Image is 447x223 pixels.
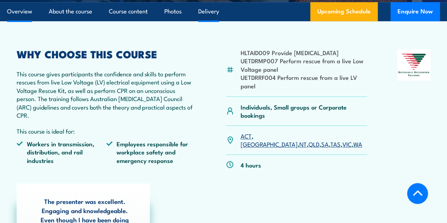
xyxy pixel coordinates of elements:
[49,2,92,21] a: About the course
[308,140,319,148] a: QLD
[198,2,219,21] a: Delivery
[241,57,367,73] li: UETDRMP007 Perform rescue from a live Low Voltage panel
[299,140,307,148] a: NT
[241,161,261,169] p: 4 hours
[109,2,148,21] a: Course content
[17,140,106,164] li: Workers in transmission, distribution, and rail industries
[241,132,367,148] p: , , , , , , ,
[7,2,32,21] a: Overview
[397,49,430,81] img: Nationally Recognised Training logo.
[164,2,182,21] a: Photos
[330,140,341,148] a: TAS
[342,140,352,148] a: VIC
[241,103,367,119] p: Individuals, Small groups or Corporate bookings
[241,73,367,90] li: UETDRRF004 Perform rescue from a live LV panel
[17,127,196,135] p: This course is ideal for:
[241,48,367,57] li: HLTAID009 Provide [MEDICAL_DATA]
[106,140,196,164] li: Employees responsible for workplace safety and emergency response
[17,49,196,58] h2: WHY CHOOSE THIS COURSE
[390,2,440,21] button: Enquire Now
[241,140,298,148] a: [GEOGRAPHIC_DATA]
[310,2,378,21] a: Upcoming Schedule
[321,140,329,148] a: SA
[241,131,252,140] a: ACT
[17,70,196,119] p: This course gives participants the confidence and skills to perform rescues from live Low Voltage...
[353,140,362,148] a: WA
